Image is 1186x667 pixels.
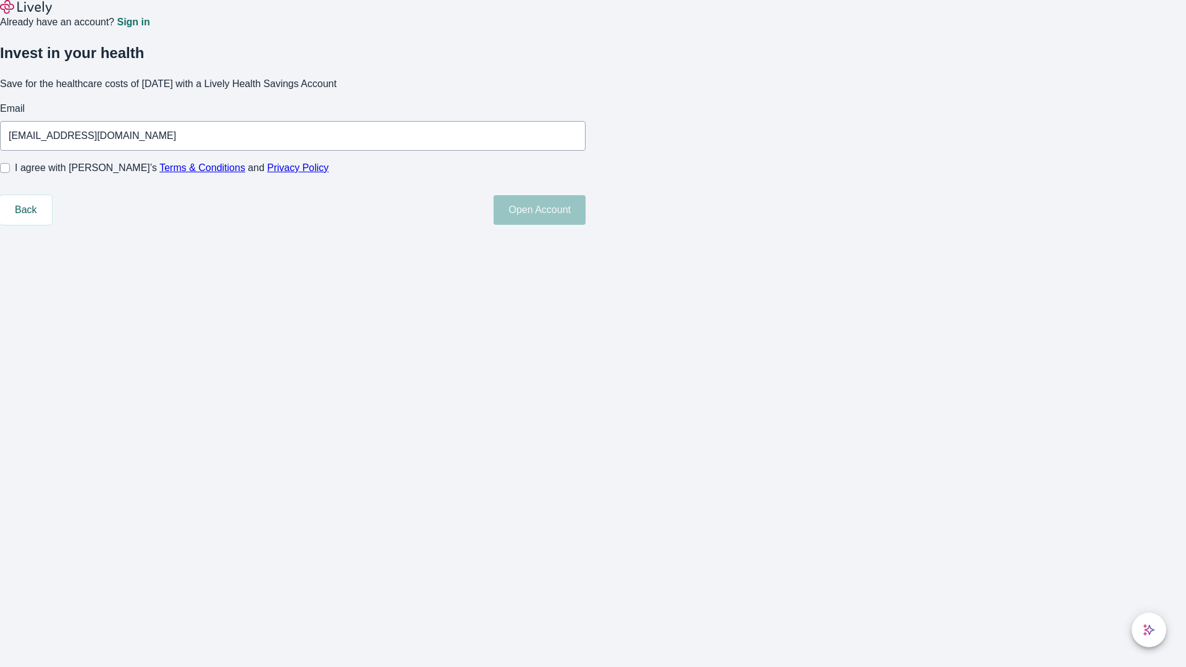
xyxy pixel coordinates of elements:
a: Privacy Policy [267,162,329,173]
svg: Lively AI Assistant [1143,624,1155,636]
span: I agree with [PERSON_NAME]’s and [15,161,329,175]
button: chat [1132,613,1166,647]
a: Terms & Conditions [159,162,245,173]
a: Sign in [117,17,149,27]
